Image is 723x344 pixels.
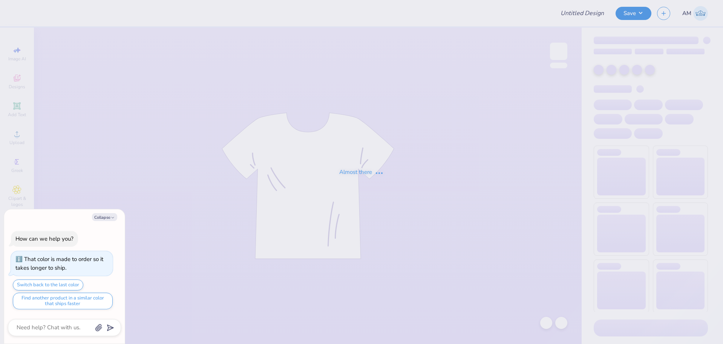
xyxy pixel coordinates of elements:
button: Collapse [92,213,117,221]
button: Switch back to the last color [13,279,83,290]
button: Find another product in a similar color that ships faster [13,293,113,309]
div: How can we help you? [15,235,74,243]
div: Almost there [339,168,384,177]
div: That color is made to order so it takes longer to ship. [15,255,103,272]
